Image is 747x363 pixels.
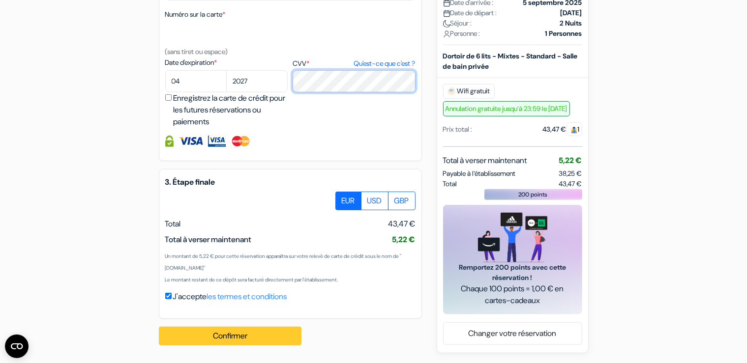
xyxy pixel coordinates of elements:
[448,87,455,95] img: free_wifi.svg
[443,28,480,39] span: Personne :
[165,234,252,245] span: Total à verser maintenant
[443,30,450,38] img: user_icon.svg
[165,136,174,147] img: Information de carte de crédit entièrement encryptée et sécurisée
[165,9,226,20] label: Numéro sur la carte
[570,126,578,134] img: guest.svg
[165,219,181,229] span: Total
[559,169,582,178] span: 38,25 €
[561,8,582,18] strong: [DATE]
[443,101,570,116] span: Annulation gratuite jusqu’à 23:59 le [DATE]
[444,324,582,343] a: Changer votre réservation
[443,155,527,167] span: Total à verser maintenant
[165,177,416,187] h5: 3. Étape finale
[567,122,582,136] span: 1
[478,213,547,262] img: gift_card_hero_new.png
[545,28,582,39] strong: 1 Personnes
[361,192,388,210] label: USD
[335,192,361,210] label: EUR
[559,179,582,189] span: 43,47 €
[207,291,287,302] a: les termes et conditions
[165,57,288,68] label: Date d'expiration
[559,155,582,166] span: 5,22 €
[443,18,472,28] span: Séjour :
[173,291,287,303] label: J'accepte
[443,84,495,99] span: Wifi gratuit
[443,124,473,135] div: Prix total :
[5,335,29,358] button: Open CMP widget
[231,136,251,147] img: Master Card
[388,218,416,230] span: 43,47 €
[560,18,582,28] strong: 2 Nuits
[543,124,582,135] div: 43,47 €
[443,179,457,189] span: Total
[159,327,301,345] button: Confirmer
[165,253,402,271] small: Un montant de 5,22 € pour cette réservation apparaîtra sur votre relevé de carte de crédit sous l...
[455,262,570,283] span: Remportez 200 points avec cette réservation !
[388,192,416,210] label: GBP
[392,234,416,245] span: 5,22 €
[443,10,450,17] img: calendar.svg
[179,136,203,147] img: Visa
[443,8,497,18] span: Date de départ :
[208,136,226,147] img: Visa Electron
[165,277,338,283] small: Le montant restant de ce dépôt sera facturé directement par l'établissement.
[519,190,548,199] span: 200 points
[443,52,578,71] b: Dortoir de 6 lits - Mixtes - Standard - Salle de bain privée
[354,58,415,69] a: Qu'est-ce que c'est ?
[443,20,450,28] img: moon.svg
[443,168,516,179] span: Payable à l’établissement
[293,58,415,69] label: CVV
[455,283,570,307] span: Chaque 100 points = 1,00 € en cartes-cadeaux
[336,192,416,210] div: Basic radio toggle button group
[165,47,228,56] small: (sans tiret ou espace)
[174,92,291,128] label: Enregistrez la carte de crédit pour les futures réservations ou paiements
